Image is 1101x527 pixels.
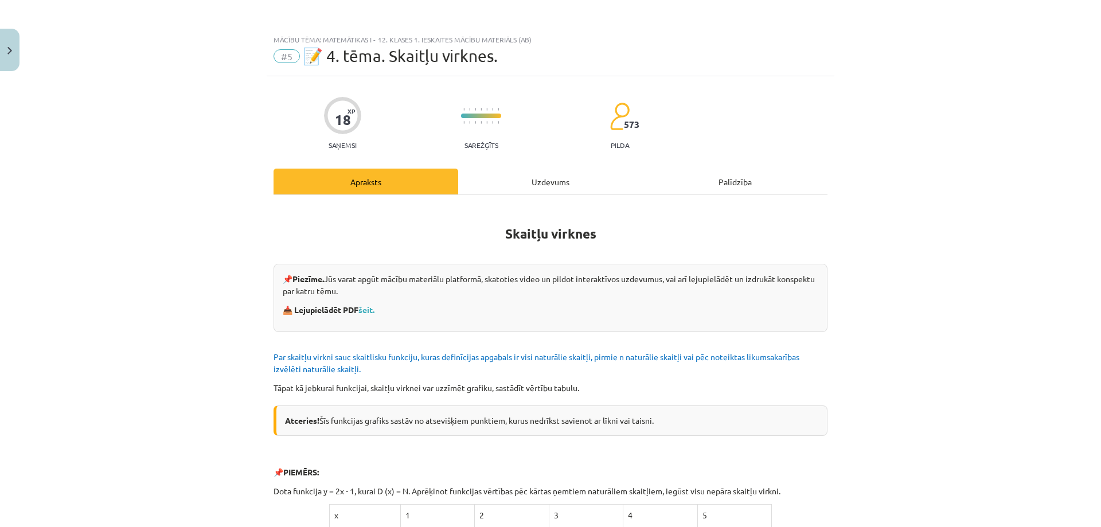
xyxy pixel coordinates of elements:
[303,46,498,65] span: 📝 4. tēma. Skaitļu virknes.
[481,108,482,111] img: icon-short-line-57e1e144782c952c97e751825c79c345078a6d821885a25fce030b3d8c18986b.svg
[505,225,596,242] b: Skaitļu virknes
[702,509,767,521] p: 5
[274,49,300,63] span: #5
[481,121,482,124] img: icon-short-line-57e1e144782c952c97e751825c79c345078a6d821885a25fce030b3d8c18986b.svg
[475,108,476,111] img: icon-short-line-57e1e144782c952c97e751825c79c345078a6d821885a25fce030b3d8c18986b.svg
[479,509,544,521] p: 2
[463,108,464,111] img: icon-short-line-57e1e144782c952c97e751825c79c345078a6d821885a25fce030b3d8c18986b.svg
[335,112,351,128] div: 18
[274,382,827,394] p: Tāpat kā jebkurai funkcijai, skaitļu virknei var uzzīmēt grafiku, sastādīt vērtību tabulu.
[274,405,827,436] div: Šīs funkcijas grafiks sastāv no atsevišķiem punktiem, kurus nedrīkst savienot ar līkni vai taisni.
[334,509,396,521] p: x
[324,141,361,149] p: Saņemsi
[274,169,458,194] div: Apraksts
[274,36,827,44] div: Mācību tēma: Matemātikas i - 12. klases 1. ieskaites mācību materiāls (ab)
[554,509,618,521] p: 3
[498,108,499,111] img: icon-short-line-57e1e144782c952c97e751825c79c345078a6d821885a25fce030b3d8c18986b.svg
[628,509,692,521] p: 4
[624,119,639,130] span: 573
[358,305,374,315] a: šeit.
[475,121,476,124] img: icon-short-line-57e1e144782c952c97e751825c79c345078a6d821885a25fce030b3d8c18986b.svg
[458,169,643,194] div: Uzdevums
[274,352,799,374] span: Par skaitļu virkni sauc skaitlisku funkciju, kuras definīcijas apgabals ir visi naturālie skaitļi...
[405,509,470,521] p: 1
[610,102,630,131] img: students-c634bb4e5e11cddfef0936a35e636f08e4e9abd3cc4e673bd6f9a4125e45ecb1.svg
[469,108,470,111] img: icon-short-line-57e1e144782c952c97e751825c79c345078a6d821885a25fce030b3d8c18986b.svg
[283,467,319,477] b: PIEMĒRS:
[348,108,355,114] span: XP
[486,108,487,111] img: icon-short-line-57e1e144782c952c97e751825c79c345078a6d821885a25fce030b3d8c18986b.svg
[7,47,12,54] img: icon-close-lesson-0947bae3869378f0d4975bcd49f059093ad1ed9edebbc8119c70593378902aed.svg
[283,305,376,315] strong: 📥 Lejupielādēt PDF
[643,169,827,194] div: Palīdzība
[498,121,499,124] img: icon-short-line-57e1e144782c952c97e751825c79c345078a6d821885a25fce030b3d8c18986b.svg
[283,273,818,297] p: 📌 Jūs varat apgūt mācību materiālu platformā, skatoties video un pildot interaktīvos uzdevumus, v...
[469,121,470,124] img: icon-short-line-57e1e144782c952c97e751825c79c345078a6d821885a25fce030b3d8c18986b.svg
[274,466,827,478] p: 📌
[611,141,629,149] p: pilda
[292,274,324,284] strong: Piezīme.
[274,485,827,497] p: Dota funkcija y = 2x - 1, kurai D (x) = N. Aprēķinot funkcijas vērtības pēc kārtas ņemtiem naturā...
[492,121,493,124] img: icon-short-line-57e1e144782c952c97e751825c79c345078a6d821885a25fce030b3d8c18986b.svg
[464,141,498,149] p: Sarežģīts
[285,415,319,425] b: Atceries!
[486,121,487,124] img: icon-short-line-57e1e144782c952c97e751825c79c345078a6d821885a25fce030b3d8c18986b.svg
[492,108,493,111] img: icon-short-line-57e1e144782c952c97e751825c79c345078a6d821885a25fce030b3d8c18986b.svg
[463,121,464,124] img: icon-short-line-57e1e144782c952c97e751825c79c345078a6d821885a25fce030b3d8c18986b.svg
